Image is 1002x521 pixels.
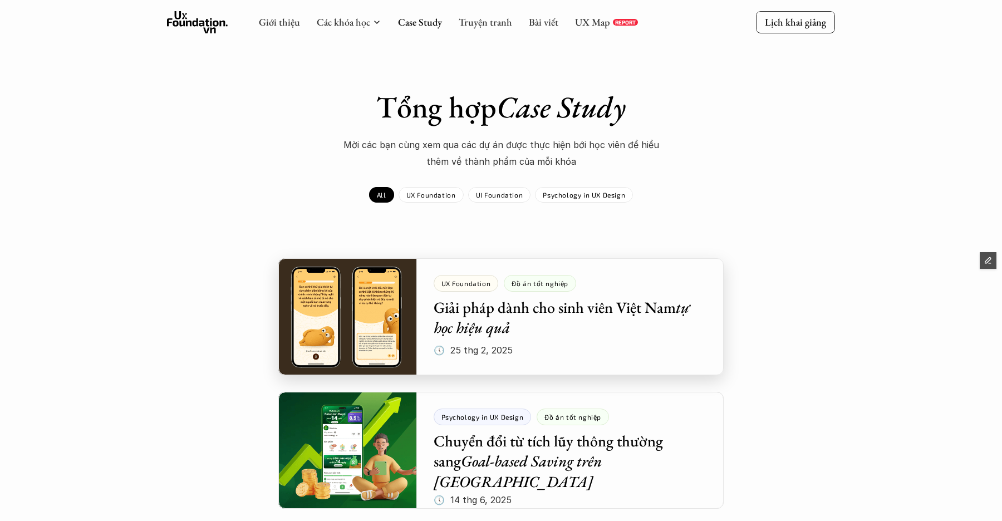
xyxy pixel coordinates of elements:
[980,252,996,269] button: Edit Framer Content
[529,16,558,28] a: Bài viết
[317,16,370,28] a: Các khóa học
[459,16,512,28] a: Truyện tranh
[399,187,464,203] a: UX Foundation
[334,136,668,170] p: Mời các bạn cùng xem qua các dự án được thực hiện bới học viên để hiểu thêm về thành phẩm của mỗi...
[535,187,633,203] a: Psychology in UX Design
[406,191,456,199] p: UX Foundation
[278,258,724,375] a: UX FoundationĐồ án tốt nghiệpGiải pháp dành cho sinh viên Việt Namtự học hiệu quả🕔 25 thg 2, 2025
[615,19,636,26] p: REPORT
[306,89,696,125] h1: Tổng hợp
[468,187,531,203] a: UI Foundation
[575,16,610,28] a: UX Map
[765,16,826,28] p: Lịch khai giảng
[756,11,835,33] a: Lịch khai giảng
[377,191,386,199] p: All
[398,16,442,28] a: Case Study
[497,87,626,126] em: Case Study
[613,19,638,26] a: REPORT
[278,392,724,509] a: Psychology in UX DesignĐồ án tốt nghiệpChuyển đổi từ tích lũy thông thường sangGoal-based Saving ...
[259,16,300,28] a: Giới thiệu
[543,191,625,199] p: Psychology in UX Design
[476,191,523,199] p: UI Foundation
